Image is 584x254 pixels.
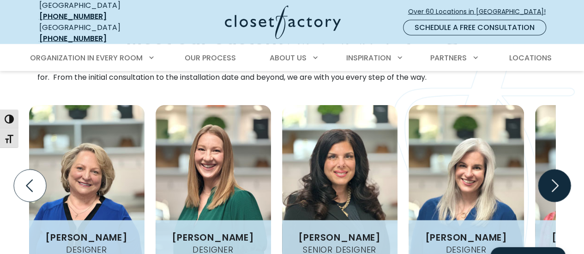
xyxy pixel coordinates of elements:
button: Next slide [535,166,574,206]
h3: [PERSON_NAME] [42,233,131,242]
a: [PHONE_NUMBER] [39,11,107,22]
span: Organization in Every Room [30,53,143,63]
h4: Designer [442,246,490,254]
div: [GEOGRAPHIC_DATA] [39,22,152,44]
h4: Senior Designer [299,246,380,254]
a: [PHONE_NUMBER] [39,33,107,44]
span: About Us [270,53,307,63]
span: Inspiration [346,53,391,63]
h3: [PERSON_NAME] [168,233,258,242]
button: Previous slide [10,166,50,206]
span: Our Process [185,53,236,63]
a: Over 60 Locations in [GEOGRAPHIC_DATA]! [408,4,554,20]
img: Closet Factory Logo [225,6,341,39]
p: Each member of our team is dedicated to delivering the quality, care, and attention to detail Clo... [37,61,547,83]
span: Partners [430,53,467,63]
span: Locations [509,53,551,63]
nav: Primary Menu [24,45,561,71]
h4: Designer [189,246,237,254]
h3: [PERSON_NAME] [295,233,384,242]
span: Over 60 Locations in [GEOGRAPHIC_DATA]! [408,7,553,17]
h4: Designer [62,246,110,254]
a: Schedule a Free Consultation [403,20,546,35]
h3: [PERSON_NAME] [421,233,511,242]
